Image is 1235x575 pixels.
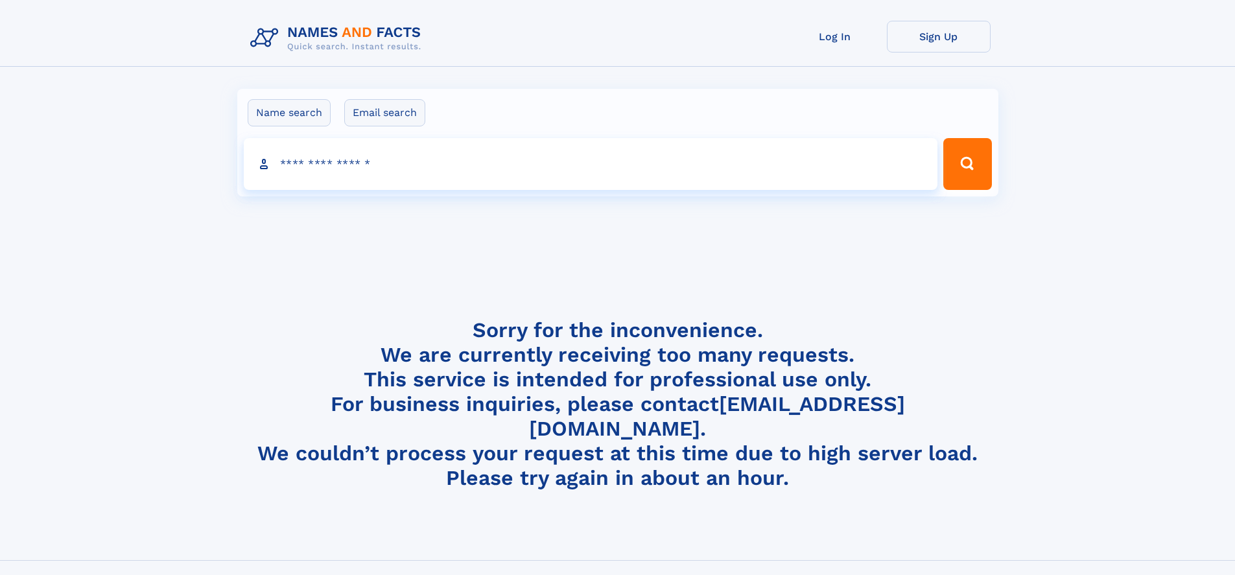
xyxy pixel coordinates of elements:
[245,318,991,491] h4: Sorry for the inconvenience. We are currently receiving too many requests. This service is intend...
[887,21,991,53] a: Sign Up
[943,138,991,190] button: Search Button
[245,21,432,56] img: Logo Names and Facts
[244,138,938,190] input: search input
[529,392,905,441] a: [EMAIL_ADDRESS][DOMAIN_NAME]
[248,99,331,126] label: Name search
[783,21,887,53] a: Log In
[344,99,425,126] label: Email search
